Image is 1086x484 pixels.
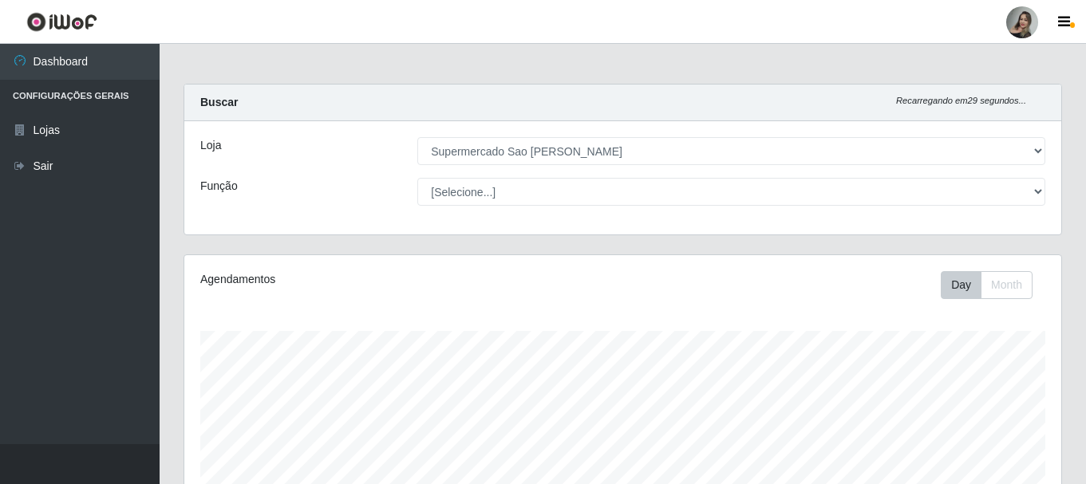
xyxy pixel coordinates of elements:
i: Recarregando em 29 segundos... [896,96,1026,105]
button: Day [941,271,981,299]
label: Função [200,178,238,195]
strong: Buscar [200,96,238,108]
button: Month [981,271,1033,299]
label: Loja [200,137,221,154]
div: Toolbar with button groups [941,271,1045,299]
img: CoreUI Logo [26,12,97,32]
div: First group [941,271,1033,299]
div: Agendamentos [200,271,539,288]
